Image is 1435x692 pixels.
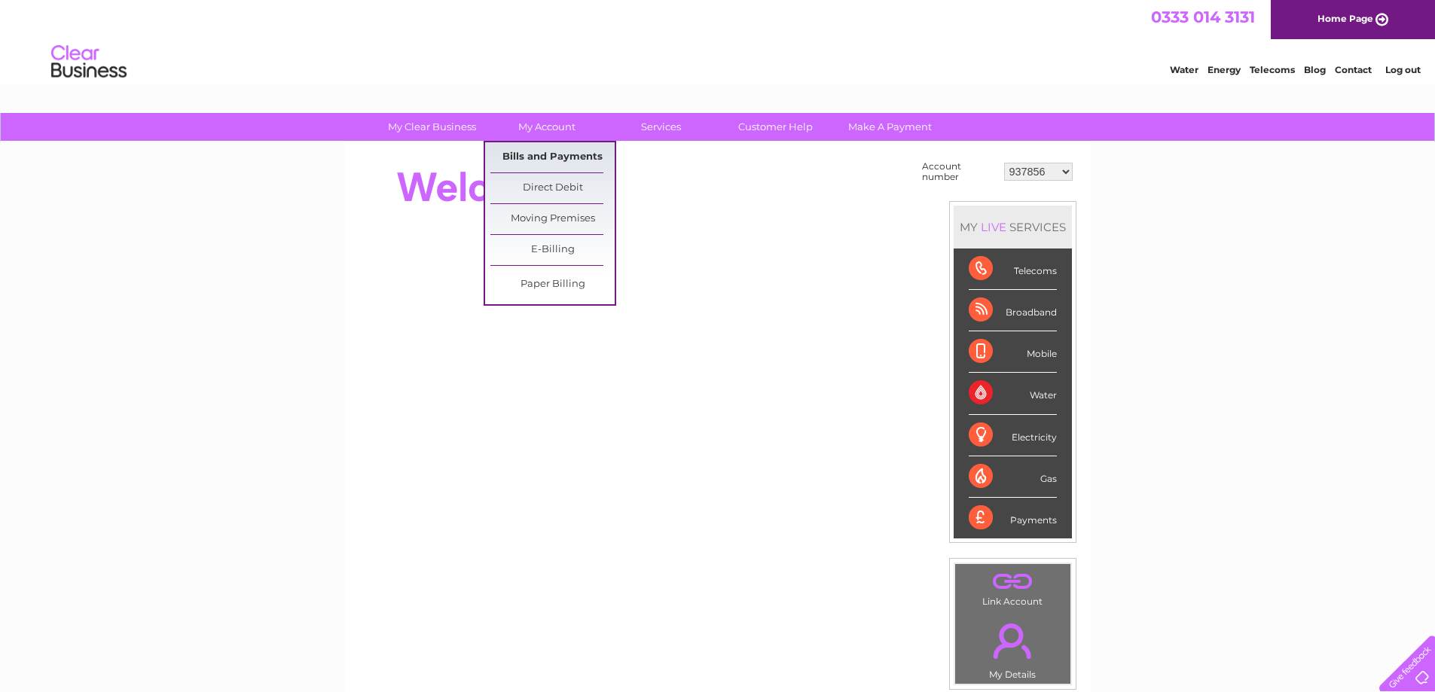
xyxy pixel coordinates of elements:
[918,157,1000,186] td: Account number
[490,204,615,234] a: Moving Premises
[969,415,1057,456] div: Electricity
[1304,64,1326,75] a: Blog
[713,113,838,141] a: Customer Help
[484,113,609,141] a: My Account
[1385,64,1421,75] a: Log out
[599,113,723,141] a: Services
[490,142,615,172] a: Bills and Payments
[969,373,1057,414] div: Water
[954,206,1072,248] div: MY SERVICES
[959,614,1067,667] a: .
[969,456,1057,498] div: Gas
[828,113,952,141] a: Make A Payment
[1250,64,1295,75] a: Telecoms
[370,113,494,141] a: My Clear Business
[50,39,127,85] img: logo.png
[954,563,1071,611] td: Link Account
[490,270,615,300] a: Paper Billing
[1170,64,1198,75] a: Water
[969,498,1057,538] div: Payments
[1208,64,1241,75] a: Energy
[362,8,1074,73] div: Clear Business is a trading name of Verastar Limited (registered in [GEOGRAPHIC_DATA] No. 3667643...
[954,611,1071,684] td: My Details
[978,220,1009,234] div: LIVE
[490,173,615,203] a: Direct Debit
[969,248,1057,290] div: Telecoms
[1335,64,1372,75] a: Contact
[959,568,1067,594] a: .
[969,331,1057,373] div: Mobile
[490,235,615,265] a: E-Billing
[969,290,1057,331] div: Broadband
[1151,8,1255,26] a: 0333 014 3131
